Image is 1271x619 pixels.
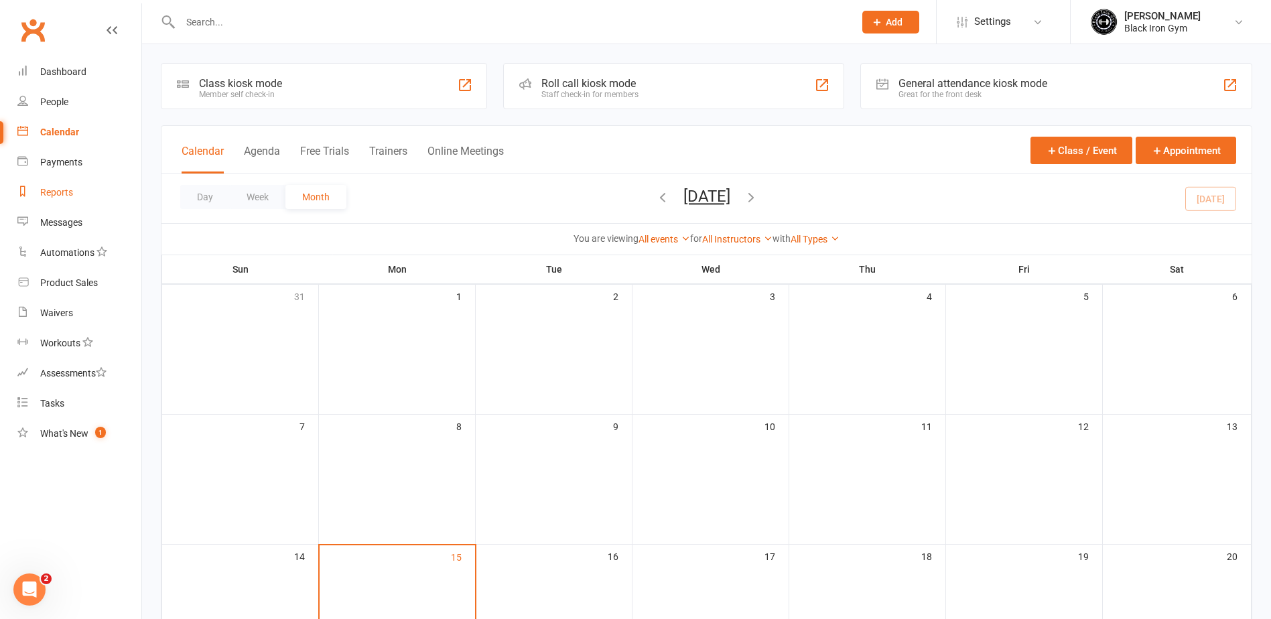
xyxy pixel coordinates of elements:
[16,13,50,47] a: Clubworx
[17,87,141,117] a: People
[632,255,789,283] th: Wed
[1232,285,1251,307] div: 6
[770,285,789,307] div: 3
[683,187,730,206] button: [DATE]
[456,415,475,437] div: 8
[921,415,945,437] div: 11
[299,415,318,437] div: 7
[791,234,840,245] a: All Types
[13,573,46,606] iframe: Intercom live chat
[40,127,79,137] div: Calendar
[898,90,1047,99] div: Great for the front desk
[180,185,230,209] button: Day
[690,233,702,244] strong: for
[95,427,106,438] span: 1
[451,545,475,567] div: 15
[862,11,919,33] button: Add
[639,234,690,245] a: All events
[17,57,141,87] a: Dashboard
[1078,415,1102,437] div: 12
[17,298,141,328] a: Waivers
[476,255,632,283] th: Tue
[898,77,1047,90] div: General attendance kiosk mode
[789,255,946,283] th: Thu
[927,285,945,307] div: 4
[1227,545,1251,567] div: 20
[294,545,318,567] div: 14
[40,187,73,198] div: Reports
[17,389,141,419] a: Tasks
[608,545,632,567] div: 16
[974,7,1011,37] span: Settings
[182,145,224,174] button: Calendar
[17,178,141,208] a: Reports
[40,338,80,348] div: Workouts
[613,285,632,307] div: 2
[17,208,141,238] a: Messages
[40,277,98,288] div: Product Sales
[40,307,73,318] div: Waivers
[40,428,88,439] div: What's New
[541,90,639,99] div: Staff check-in for members
[702,234,773,245] a: All Instructors
[427,145,504,174] button: Online Meetings
[300,145,349,174] button: Free Trials
[921,545,945,567] div: 18
[285,185,346,209] button: Month
[1227,415,1251,437] div: 13
[17,268,141,298] a: Product Sales
[17,117,141,147] a: Calendar
[1030,137,1132,164] button: Class / Event
[613,415,632,437] div: 9
[574,233,639,244] strong: You are viewing
[40,217,82,228] div: Messages
[40,66,86,77] div: Dashboard
[162,255,319,283] th: Sun
[1091,9,1118,36] img: thumb_image1623296242.png
[1078,545,1102,567] div: 19
[1083,285,1102,307] div: 5
[1136,137,1236,164] button: Appointment
[40,368,107,379] div: Assessments
[773,233,791,244] strong: with
[541,77,639,90] div: Roll call kiosk mode
[294,285,318,307] div: 31
[40,157,82,167] div: Payments
[199,90,282,99] div: Member self check-in
[41,573,52,584] span: 2
[40,247,94,258] div: Automations
[40,96,68,107] div: People
[1124,22,1201,34] div: Black Iron Gym
[764,415,789,437] div: 10
[369,145,407,174] button: Trainers
[244,145,280,174] button: Agenda
[17,328,141,358] a: Workouts
[17,358,141,389] a: Assessments
[17,147,141,178] a: Payments
[17,419,141,449] a: What's New1
[40,398,64,409] div: Tasks
[886,17,902,27] span: Add
[764,545,789,567] div: 17
[1103,255,1252,283] th: Sat
[946,255,1103,283] th: Fri
[230,185,285,209] button: Week
[1124,10,1201,22] div: [PERSON_NAME]
[176,13,845,31] input: Search...
[17,238,141,268] a: Automations
[199,77,282,90] div: Class kiosk mode
[319,255,476,283] th: Mon
[456,285,475,307] div: 1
